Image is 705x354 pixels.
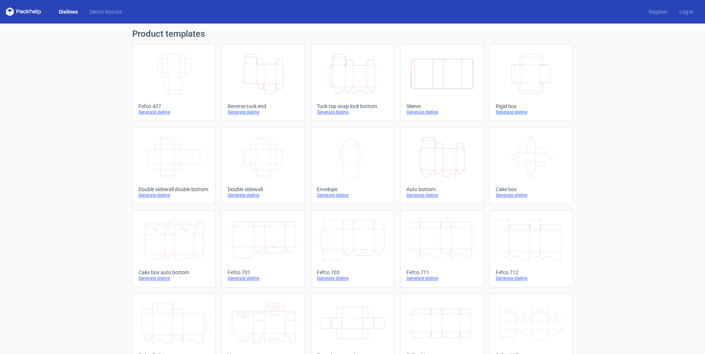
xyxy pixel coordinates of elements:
div: Generate dieline [406,109,477,115]
a: Log in [673,8,699,15]
div: Generate dieline [317,275,388,281]
div: Generate dieline [496,109,567,115]
div: Cake box [496,186,567,192]
a: Double sidewall double bottomGenerate dieline [132,127,216,204]
div: Tuck top snap lock bottom [317,103,388,109]
div: Generate dieline [496,192,567,198]
a: Tuck top snap lock bottomGenerate dieline [311,44,394,121]
div: Generate dieline [317,109,388,115]
div: Generate dieline [138,109,209,115]
a: Auto bottomGenerate dieline [400,127,484,204]
div: Fefco 712 [496,269,567,275]
a: Cake boxGenerate dieline [489,127,573,204]
div: Fefco 427 [138,103,209,109]
div: Generate dieline [317,192,388,198]
div: Sleeve [406,103,477,109]
div: Auto bottom [406,186,477,192]
div: Fefco 701 [228,269,299,275]
div: Generate dieline [496,275,567,281]
div: Generate dieline [138,275,209,281]
a: Double sidewallGenerate dieline [221,127,305,204]
a: Dielines [53,8,84,15]
a: Rigid boxGenerate dieline [489,44,573,121]
div: Fefco 711 [406,269,477,275]
a: Reverse tuck endGenerate dieline [221,44,305,121]
div: Generate dieline [406,275,477,281]
a: Register [643,8,673,15]
a: SleeveGenerate dieline [400,44,484,121]
h1: Product templates [132,29,573,38]
a: Fefco 711Generate dieline [400,210,484,287]
div: Generate dieline [406,192,477,198]
a: Fefco 701Generate dieline [221,210,305,287]
a: Fefco 703Generate dieline [311,210,394,287]
div: Fefco 703 [317,269,388,275]
div: Generate dieline [228,275,299,281]
a: Fefco 427Generate dieline [132,44,216,121]
div: Rigid box [496,103,567,109]
a: Cake box auto bottomGenerate dieline [132,210,216,287]
div: Generate dieline [228,192,299,198]
div: Double sidewall [228,186,299,192]
div: Generate dieline [228,109,299,115]
a: Diecut layouts [84,8,128,15]
a: Fefco 712Generate dieline [489,210,573,287]
div: Reverse tuck end [228,103,299,109]
div: Double sidewall double bottom [138,186,209,192]
a: EnvelopeGenerate dieline [311,127,394,204]
div: Cake box auto bottom [138,269,209,275]
div: Envelope [317,186,388,192]
div: Generate dieline [138,192,209,198]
